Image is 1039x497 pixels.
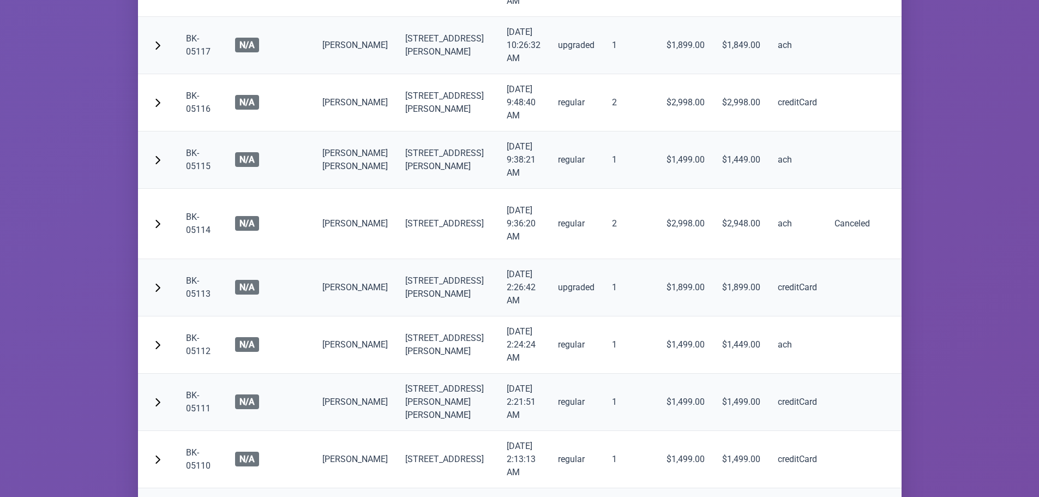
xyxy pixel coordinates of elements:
[603,189,658,259] td: 2
[397,316,498,374] td: [STREET_ADDRESS] [PERSON_NAME]
[235,152,259,167] span: N/A
[235,452,259,466] span: N/A
[549,259,603,316] td: upgraded
[603,74,658,131] td: 2
[658,259,713,316] td: $1,899.00
[549,431,603,488] td: regular
[314,189,397,259] td: [PERSON_NAME]
[658,17,713,74] td: $1,899.00
[314,431,397,488] td: [PERSON_NAME]
[713,316,769,374] td: $1,449.00
[235,38,259,52] span: N/A
[498,259,549,316] td: [DATE] 2:26:42 AM
[235,95,259,110] span: N/A
[397,189,498,259] td: [STREET_ADDRESS]
[314,131,397,189] td: [PERSON_NAME] [PERSON_NAME]
[826,189,882,259] td: Canceled
[769,17,826,74] td: ach
[186,148,211,171] a: BK-05115
[658,131,713,189] td: $1,499.00
[235,216,259,231] span: N/A
[498,374,549,431] td: [DATE] 2:21:51 AM
[713,131,769,189] td: $1,449.00
[603,431,658,488] td: 1
[769,431,826,488] td: creditCard
[713,431,769,488] td: $1,499.00
[186,91,211,114] a: BK-05116
[314,259,397,316] td: [PERSON_NAME]
[397,259,498,316] td: [STREET_ADDRESS] [PERSON_NAME]
[713,374,769,431] td: $1,499.00
[549,374,603,431] td: regular
[603,374,658,431] td: 1
[186,33,211,57] a: BK-05117
[397,74,498,131] td: [STREET_ADDRESS] [PERSON_NAME]
[549,131,603,189] td: regular
[498,431,549,488] td: [DATE] 2:13:13 AM
[549,17,603,74] td: upgraded
[603,316,658,374] td: 1
[603,17,658,74] td: 1
[235,280,259,295] span: N/A
[769,374,826,431] td: creditCard
[658,189,713,259] td: $2,998.00
[658,74,713,131] td: $2,998.00
[235,394,259,409] span: N/A
[314,374,397,431] td: [PERSON_NAME]
[186,447,211,471] a: BK-05110
[603,259,658,316] td: 1
[769,74,826,131] td: creditCard
[713,259,769,316] td: $1,899.00
[186,390,211,414] a: BK-05111
[498,74,549,131] td: [DATE] 9:48:40 AM
[186,276,211,299] a: BK-05113
[713,189,769,259] td: $2,948.00
[549,74,603,131] td: regular
[769,259,826,316] td: creditCard
[769,131,826,189] td: ach
[314,74,397,131] td: [PERSON_NAME]
[314,17,397,74] td: [PERSON_NAME]
[658,374,713,431] td: $1,499.00
[314,316,397,374] td: [PERSON_NAME]
[658,431,713,488] td: $1,499.00
[769,189,826,259] td: ach
[603,131,658,189] td: 1
[235,337,259,352] span: N/A
[498,316,549,374] td: [DATE] 2:24:24 AM
[397,374,498,431] td: [STREET_ADDRESS][PERSON_NAME] [PERSON_NAME]
[498,17,549,74] td: [DATE] 10:26:32 AM
[713,74,769,131] td: $2,998.00
[397,431,498,488] td: [STREET_ADDRESS]
[186,212,211,235] a: BK-05114
[549,316,603,374] td: regular
[713,17,769,74] td: $1,849.00
[769,316,826,374] td: ach
[397,131,498,189] td: [STREET_ADDRESS] [PERSON_NAME]
[186,333,211,356] a: BK-05112
[498,189,549,259] td: [DATE] 9:36:20 AM
[549,189,603,259] td: regular
[498,131,549,189] td: [DATE] 9:38:21 AM
[658,316,713,374] td: $1,499.00
[397,17,498,74] td: [STREET_ADDRESS][PERSON_NAME]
